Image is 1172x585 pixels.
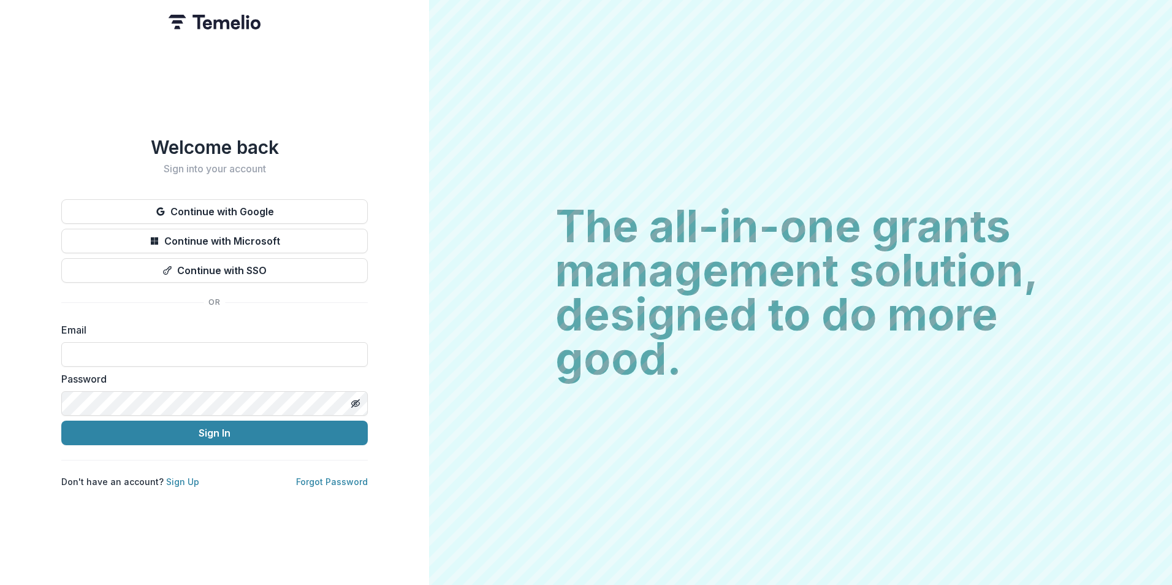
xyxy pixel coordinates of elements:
button: Continue with Google [61,199,368,224]
button: Continue with Microsoft [61,229,368,253]
label: Password [61,372,360,386]
button: Continue with SSO [61,258,368,283]
button: Sign In [61,421,368,445]
p: Don't have an account? [61,475,199,488]
button: Toggle password visibility [346,394,365,413]
label: Email [61,323,360,337]
h1: Welcome back [61,136,368,158]
h2: Sign into your account [61,163,368,175]
img: Temelio [169,15,261,29]
a: Sign Up [166,476,199,487]
a: Forgot Password [296,476,368,487]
